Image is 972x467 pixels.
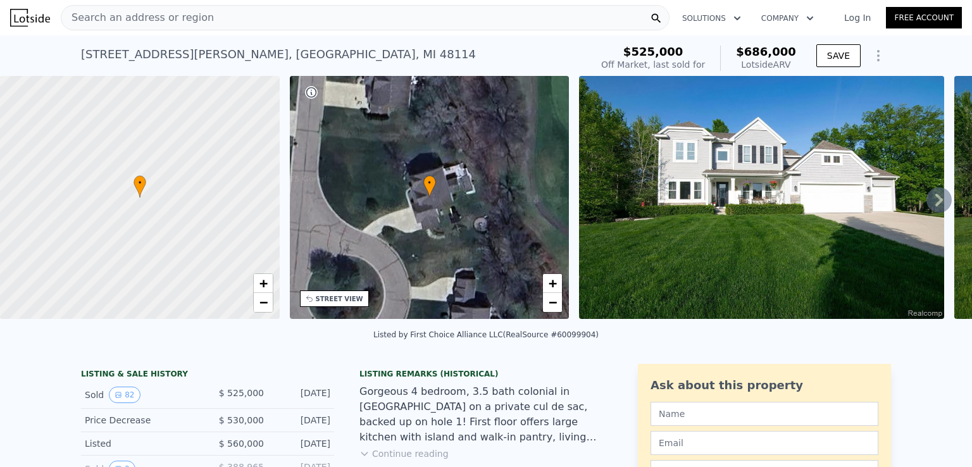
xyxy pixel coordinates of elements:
span: $525,000 [623,45,683,58]
button: View historical data [109,387,140,403]
span: + [549,275,557,291]
span: $ 525,000 [219,388,264,398]
a: Zoom in [254,274,273,293]
div: Gorgeous 4 bedroom, 3.5 bath colonial in [GEOGRAPHIC_DATA] on a private cul de sac, backed up on ... [359,384,613,445]
button: SAVE [816,44,861,67]
div: [DATE] [274,387,330,403]
div: Price Decrease [85,414,197,427]
div: Off Market, last sold for [601,58,705,71]
div: Listed [85,437,197,450]
div: LISTING & SALE HISTORY [81,369,334,382]
div: • [134,175,146,197]
span: + [259,275,267,291]
span: • [423,177,436,189]
a: Zoom out [543,293,562,312]
button: Show Options [866,43,891,68]
button: Continue reading [359,447,449,460]
a: Free Account [886,7,962,28]
span: • [134,177,146,189]
span: − [259,294,267,310]
div: STREET VIEW [316,294,363,304]
span: − [549,294,557,310]
span: $ 530,000 [219,415,264,425]
span: Search an address or region [61,10,214,25]
a: Zoom in [543,274,562,293]
img: Sale: 142960806 Parcel: 119494775 [579,76,944,319]
div: [DATE] [274,414,330,427]
div: Lotside ARV [736,58,796,71]
div: Listing Remarks (Historical) [359,369,613,379]
div: Ask about this property [651,377,878,394]
div: Listed by First Choice Alliance LLC (RealSource #60099904) [373,330,599,339]
div: Sold [85,387,197,403]
span: $686,000 [736,45,796,58]
img: Lotside [10,9,50,27]
a: Zoom out [254,293,273,312]
div: [DATE] [274,437,330,450]
input: Email [651,431,878,455]
button: Solutions [672,7,751,30]
button: Company [751,7,824,30]
input: Name [651,402,878,426]
div: • [423,175,436,197]
div: [STREET_ADDRESS][PERSON_NAME] , [GEOGRAPHIC_DATA] , MI 48114 [81,46,476,63]
span: $ 560,000 [219,439,264,449]
a: Log In [829,11,886,24]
